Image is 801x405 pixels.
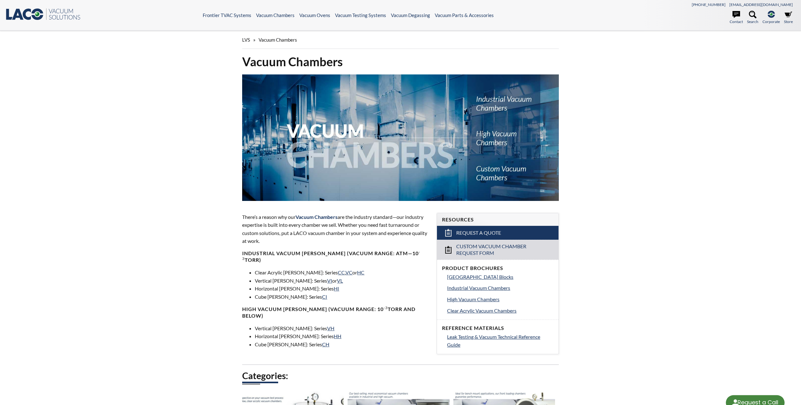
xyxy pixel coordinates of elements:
span: [GEOGRAPHIC_DATA] Blocks [447,274,513,280]
a: [EMAIL_ADDRESS][DOMAIN_NAME] [729,2,793,7]
a: Vacuum Degassing [391,12,430,18]
li: Horizontal [PERSON_NAME]: Series [255,332,429,340]
a: Vacuum Chambers [256,12,295,18]
h4: Industrial Vacuum [PERSON_NAME] (vacuum range: atm—10 Torr) [242,250,429,263]
a: High Vacuum Chambers [447,295,553,303]
a: HH [334,333,341,339]
div: » [242,31,559,49]
li: Horizontal [PERSON_NAME]: Series [255,285,429,293]
a: VI [327,278,332,284]
a: Vacuum Testing Systems [335,12,386,18]
a: Store [784,11,793,25]
p: There’s a reason why our are the industry standard—our industry expertise is built into every cha... [242,213,429,245]
span: Corporate [762,19,780,25]
span: Leak Testing & Vacuum Technical Reference Guide [447,334,540,348]
h4: Resources [442,216,553,223]
a: CI [322,294,327,300]
a: Request a Quote [437,226,559,240]
h4: High Vacuum [PERSON_NAME] (Vacuum range: 10 Torr and below) [242,306,429,319]
span: LVS [242,37,250,43]
a: VC [345,269,352,275]
a: Custom Vacuum Chamber Request Form [437,240,559,260]
a: Search [747,11,758,25]
span: Industrial Vacuum Chambers [447,285,510,291]
a: VL [337,278,343,284]
a: Vacuum Ovens [299,12,330,18]
span: Vacuum Chambers [296,214,338,220]
h4: Reference Materials [442,325,553,332]
a: HI [334,285,339,291]
a: Clear Acrylic Vacuum Chambers [447,307,553,315]
img: Vacuum Chambers [242,74,559,201]
a: CH [322,341,329,347]
a: CC [338,269,345,275]
span: Vacuum Chambers [259,37,297,43]
a: Vacuum Parts & Accessories [435,12,494,18]
a: Industrial Vacuum Chambers [447,284,553,292]
a: Contact [730,11,743,25]
a: [GEOGRAPHIC_DATA] Blocks [447,273,553,281]
span: Custom Vacuum Chamber Request Form [456,243,541,256]
li: Clear Acrylic [PERSON_NAME]: Series , or [255,268,429,277]
span: Clear Acrylic Vacuum Chambers [447,308,517,314]
li: Cube [PERSON_NAME]: Series [255,340,429,349]
li: Vertical [PERSON_NAME]: Series or [255,277,429,285]
a: HC [357,269,364,275]
h1: Vacuum Chambers [242,54,559,69]
a: Frontier TVAC Systems [203,12,251,18]
li: Vertical [PERSON_NAME]: Series [255,324,429,332]
a: Leak Testing & Vacuum Technical Reference Guide [447,333,553,349]
a: [PHONE_NUMBER] [692,2,726,7]
span: High Vacuum Chambers [447,296,499,302]
sup: -3 [384,305,388,310]
h4: Product Brochures [442,265,553,272]
li: Cube [PERSON_NAME]: Series [255,293,429,301]
a: VH [327,325,334,331]
h2: Categories: [242,370,559,382]
span: Request a Quote [456,230,501,236]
